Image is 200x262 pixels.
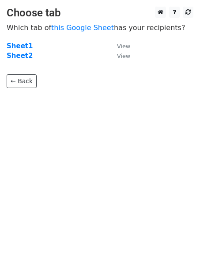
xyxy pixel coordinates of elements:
a: View [108,42,130,50]
p: Which tab of has your recipients? [7,23,193,32]
a: Sheet1 [7,42,33,50]
a: ← Back [7,74,37,88]
small: View [117,53,130,59]
a: View [108,52,130,60]
a: Sheet2 [7,52,33,60]
h3: Choose tab [7,7,193,19]
small: View [117,43,130,50]
a: this Google Sheet [51,23,114,32]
